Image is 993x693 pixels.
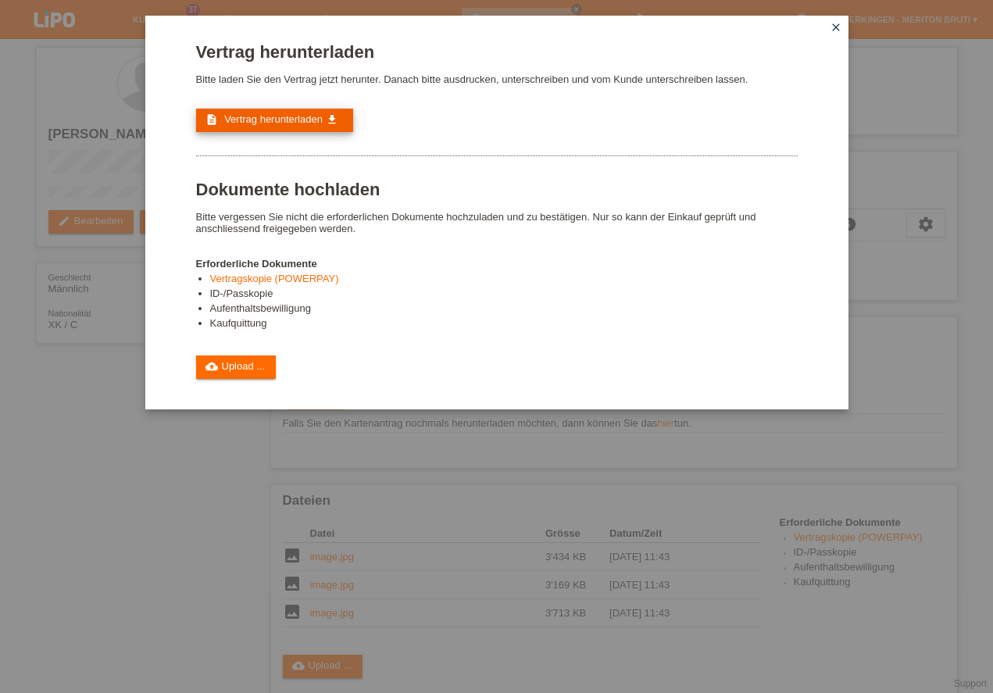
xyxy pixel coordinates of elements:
[326,113,338,126] i: get_app
[196,211,798,234] p: Bitte vergessen Sie nicht die erforderlichen Dokumente hochzuladen und zu bestätigen. Nur so kann...
[826,20,846,38] a: close
[196,258,798,270] h4: Erforderliche Dokumente
[196,109,353,132] a: description Vertrag herunterladen get_app
[210,302,798,317] li: Aufenthaltsbewilligung
[210,317,798,332] li: Kaufquittung
[196,180,798,199] h1: Dokumente hochladen
[196,355,277,379] a: cloud_uploadUpload ...
[196,42,798,62] h1: Vertrag herunterladen
[210,273,339,284] a: Vertragskopie (POWERPAY)
[205,360,218,373] i: cloud_upload
[224,113,323,125] span: Vertrag herunterladen
[196,73,798,85] p: Bitte laden Sie den Vertrag jetzt herunter. Danach bitte ausdrucken, unterschreiben und vom Kunde...
[205,113,218,126] i: description
[210,288,798,302] li: ID-/Passkopie
[830,21,842,34] i: close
